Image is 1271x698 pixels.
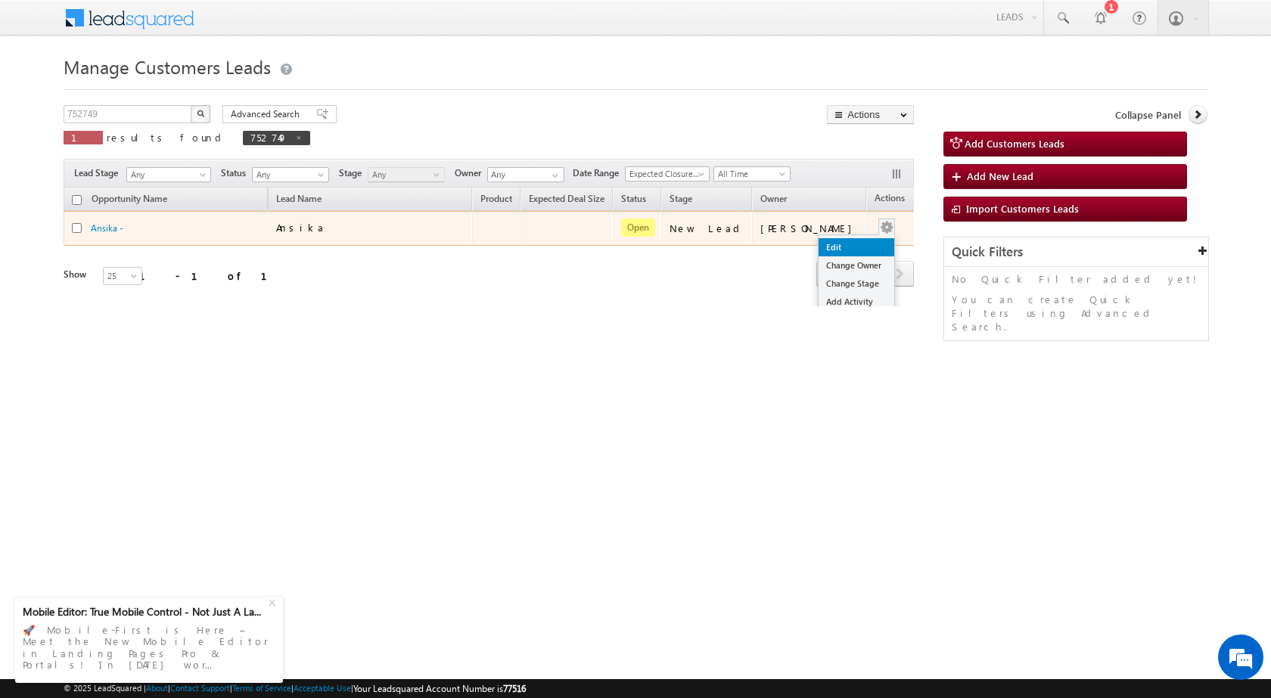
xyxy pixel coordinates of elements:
[626,167,704,181] span: Expected Closure Date
[952,293,1201,333] p: You can create Quick Filters using Advanced Search.
[26,79,64,99] img: d_60004797649_company_0_60004797649
[71,131,95,144] span: 1
[269,191,329,210] span: Lead Name
[521,191,612,210] a: Expected Deal Size
[573,166,625,180] span: Date Range
[670,222,745,235] div: New Lead
[819,256,894,275] a: Change Owner
[64,681,526,696] span: © 2025 LeadSquared | | | | |
[20,140,276,453] textarea: Type your message and hit 'Enter'
[248,8,284,44] div: Minimize live chat window
[23,605,266,619] div: Mobile Editor: True Mobile Control - Not Just A La...
[23,619,275,675] div: 🚀 Mobile-First is Here – Meet the New Mobile Editor in Landing Pages Pro & Portals! In [DATE] wor...
[670,193,692,204] span: Stage
[819,275,894,293] a: Change Stage
[139,267,285,284] div: 1 - 1 of 1
[232,683,291,693] a: Terms of Service
[952,272,1201,286] p: No Quick Filter added yet!
[126,167,211,182] a: Any
[104,269,144,283] span: 25
[827,105,914,124] button: Actions
[662,191,700,210] a: Stage
[819,238,894,256] a: Edit
[250,131,287,144] span: 752749
[276,221,325,234] span: Ansika
[294,683,351,693] a: Acceptable Use
[886,261,914,287] span: next
[170,683,230,693] a: Contact Support
[967,169,1033,182] span: Add New Lead
[64,54,271,79] span: Manage Customers Leads
[221,166,252,180] span: Status
[231,107,304,121] span: Advanced Search
[966,202,1079,215] span: Import Customers Leads
[206,466,275,486] em: Start Chat
[867,190,912,209] span: Actions
[455,166,487,180] span: Owner
[819,293,894,311] a: Add Activity
[74,166,124,180] span: Lead Stage
[487,167,564,182] input: Type to Search
[503,683,526,694] span: 77516
[965,137,1064,150] span: Add Customers Leads
[480,193,512,204] span: Product
[713,166,791,181] a: All Time
[529,193,604,204] span: Expected Deal Size
[127,168,206,181] span: Any
[253,168,325,181] span: Any
[84,191,175,210] a: Opportunity Name
[252,167,329,182] a: Any
[91,222,123,234] a: Ansika -
[944,237,1208,267] div: Quick Filters
[544,168,563,183] a: Show All Items
[886,262,914,287] a: next
[816,262,844,287] a: prev
[368,167,445,182] a: Any
[368,168,440,181] span: Any
[625,166,710,181] a: Expected Closure Date
[339,166,368,180] span: Stage
[1115,108,1181,122] span: Collapse Panel
[760,193,787,204] span: Owner
[146,683,168,693] a: About
[353,683,526,694] span: Your Leadsquared Account Number is
[265,592,283,610] div: +
[816,261,844,287] span: prev
[621,219,655,237] span: Open
[714,167,786,181] span: All Time
[79,79,254,99] div: Chat with us now
[614,191,654,210] a: Status
[107,131,227,144] span: results found
[760,222,859,235] div: [PERSON_NAME]
[103,267,142,285] a: 25
[92,193,167,204] span: Opportunity Name
[72,195,82,205] input: Check all records
[197,110,204,117] img: Search
[64,268,91,281] div: Show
